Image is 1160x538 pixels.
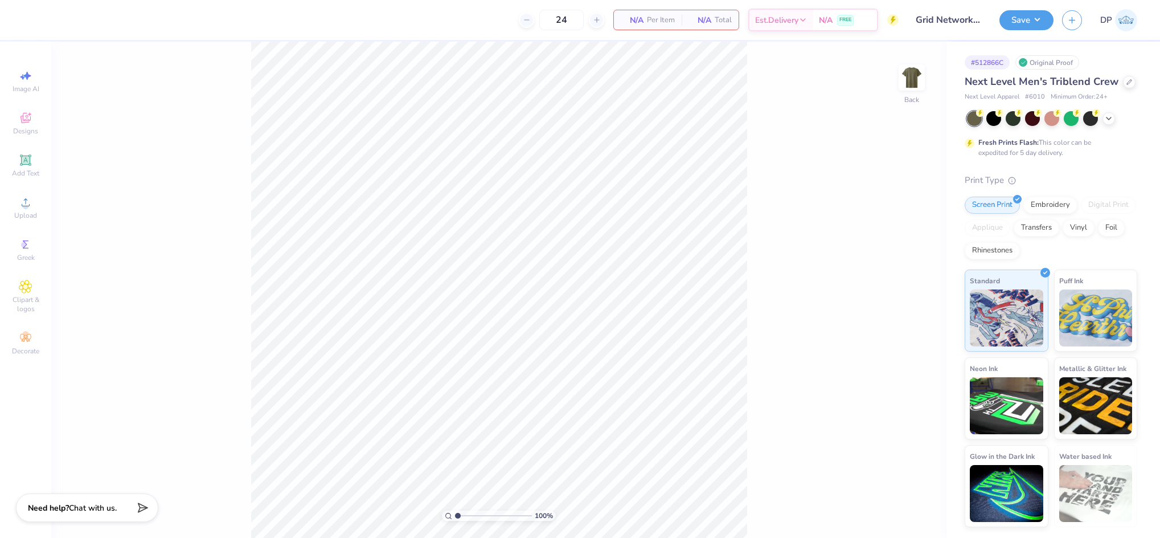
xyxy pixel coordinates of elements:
[965,75,1118,88] span: Next Level Men's Triblend Crew
[1015,55,1079,70] div: Original Proof
[14,211,37,220] span: Upload
[17,253,35,262] span: Greek
[6,295,46,313] span: Clipart & logos
[1051,92,1108,102] span: Minimum Order: 24 +
[688,14,711,26] span: N/A
[755,14,798,26] span: Est. Delivery
[12,347,39,356] span: Decorate
[965,242,1020,259] div: Rhinestones
[965,55,1010,70] div: # 512866C
[1115,9,1137,31] img: Darlene Padilla
[621,14,643,26] span: N/A
[1059,465,1133,522] img: Water based Ink
[1100,14,1112,27] span: DP
[1023,197,1077,214] div: Embroidery
[1059,362,1126,374] span: Metallic & Glitter Ink
[12,169,39,178] span: Add Text
[965,174,1137,187] div: Print Type
[1059,275,1083,287] span: Puff Ink
[535,511,553,521] span: 100 %
[965,197,1020,214] div: Screen Print
[647,14,675,26] span: Per Item
[1081,197,1136,214] div: Digital Print
[13,127,38,136] span: Designs
[907,9,991,31] input: Untitled Design
[1014,219,1059,237] div: Transfers
[970,465,1043,522] img: Glow in the Dark Ink
[1100,9,1137,31] a: DP
[978,137,1118,158] div: This color can be expedited for 5 day delivery.
[839,16,851,24] span: FREE
[900,66,923,89] img: Back
[965,219,1010,237] div: Applique
[904,95,919,105] div: Back
[1098,219,1125,237] div: Foil
[1063,219,1095,237] div: Vinyl
[965,92,1019,102] span: Next Level Apparel
[978,138,1039,147] strong: Fresh Prints Flash:
[1059,290,1133,347] img: Puff Ink
[970,377,1043,434] img: Neon Ink
[1025,92,1045,102] span: # 6010
[970,450,1035,462] span: Glow in the Dark Ink
[715,14,732,26] span: Total
[69,503,117,513] span: Chat with us.
[1059,450,1112,462] span: Water based Ink
[819,14,833,26] span: N/A
[970,362,998,374] span: Neon Ink
[999,10,1054,30] button: Save
[1059,377,1133,434] img: Metallic & Glitter Ink
[28,503,69,513] strong: Need help?
[13,84,39,93] span: Image AI
[970,290,1043,347] img: Standard
[539,10,584,30] input: – –
[970,275,1000,287] span: Standard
